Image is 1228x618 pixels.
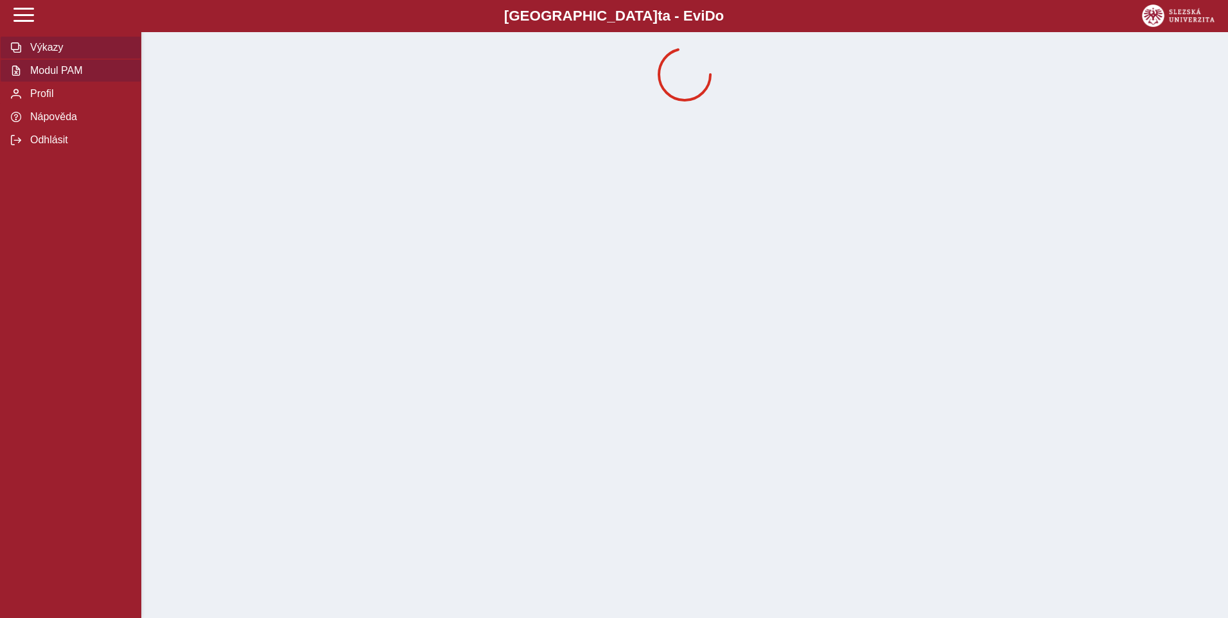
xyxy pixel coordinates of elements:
span: o [715,8,724,24]
span: t [658,8,662,24]
span: Odhlásit [26,134,130,146]
span: D [705,8,715,24]
b: [GEOGRAPHIC_DATA] a - Evi [39,8,1189,24]
span: Výkazy [26,42,130,53]
span: Profil [26,88,130,100]
img: logo_web_su.png [1142,4,1215,27]
span: Nápověda [26,111,130,123]
span: Modul PAM [26,65,130,76]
